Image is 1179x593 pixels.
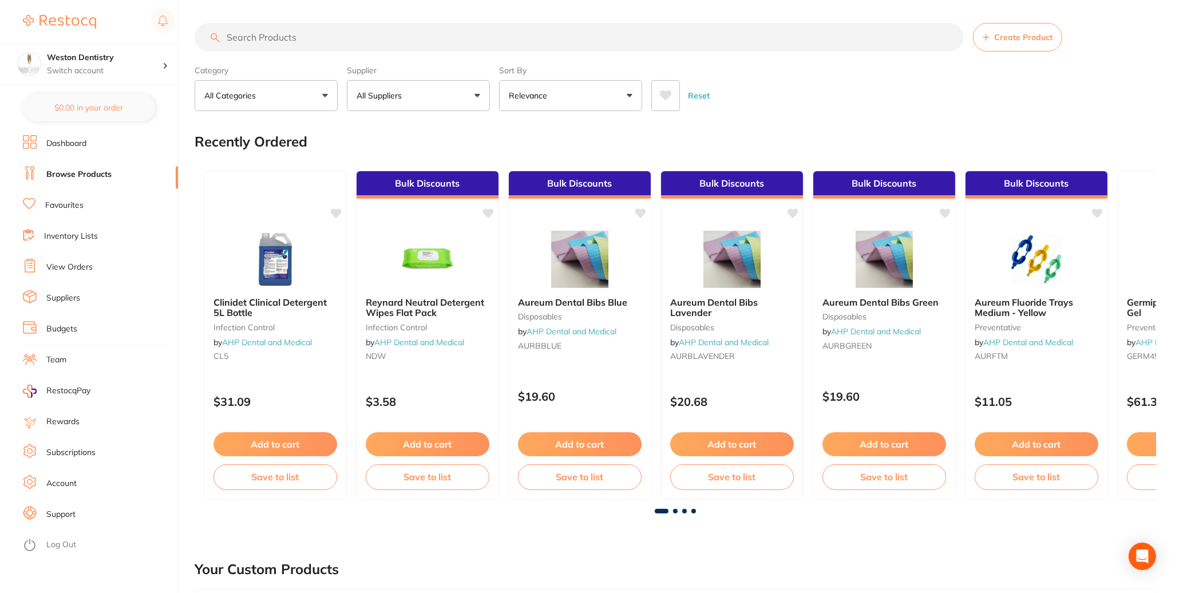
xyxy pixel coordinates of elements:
[347,80,490,111] button: All Suppliers
[670,337,769,347] span: by
[366,337,464,347] span: by
[357,171,498,199] div: Bulk Discounts
[822,297,946,307] b: Aureum Dental Bibs Green
[46,262,93,273] a: View Orders
[366,395,489,408] p: $3.58
[975,323,1098,332] small: preventative
[509,171,651,199] div: Bulk Discounts
[366,351,489,361] small: NDW
[661,171,803,199] div: Bulk Discounts
[366,432,489,456] button: Add to cart
[213,395,337,408] p: $31.09
[18,53,41,76] img: Weston Dentistry
[527,326,616,337] a: AHP Dental and Medical
[670,297,794,318] b: Aureum Dental Bibs Lavender
[994,33,1053,42] span: Create Product
[685,80,713,111] button: Reset
[679,337,769,347] a: AHP Dental and Medical
[213,297,337,318] b: Clinidet Clinical Detergent 5L Bottle
[357,90,406,101] p: All Suppliers
[518,390,642,403] p: $19.60
[822,326,921,337] span: by
[822,390,946,403] p: $19.60
[213,464,337,489] button: Save to list
[518,432,642,456] button: Add to cart
[47,65,163,77] p: Switch account
[847,231,921,288] img: Aureum Dental Bibs Green
[23,385,90,398] a: RestocqPay
[46,323,77,335] a: Budgets
[518,464,642,489] button: Save to list
[822,312,946,321] small: disposables
[543,231,617,288] img: Aureum Dental Bibs Blue
[518,326,616,337] span: by
[366,297,489,318] b: Reynard Neutral Detergent Wipes Flat Pack
[213,337,312,347] span: by
[366,323,489,332] small: infection control
[46,509,76,520] a: Support
[222,337,312,347] a: AHP Dental and Medical
[195,80,338,111] button: All Categories
[46,292,80,304] a: Suppliers
[347,65,490,76] label: Supplier
[670,395,794,408] p: $20.68
[195,134,307,150] h2: Recently Ordered
[1129,543,1156,570] div: Open Intercom Messenger
[213,432,337,456] button: Add to cart
[213,351,337,361] small: CL5
[499,65,642,76] label: Sort By
[975,351,1098,361] small: AURFTM
[213,323,337,332] small: infection control
[23,385,37,398] img: RestocqPay
[23,9,96,35] a: Restocq Logo
[46,354,66,366] a: Team
[44,231,98,242] a: Inventory Lists
[238,231,312,288] img: Clinidet Clinical Detergent 5L Bottle
[46,416,80,428] a: Rewards
[975,297,1098,318] b: Aureum Fluoride Trays Medium - Yellow
[973,23,1062,52] button: Create Product
[670,464,794,489] button: Save to list
[47,52,163,64] h4: Weston Dentistry
[999,231,1074,288] img: Aureum Fluoride Trays Medium - Yellow
[499,80,642,111] button: Relevance
[831,326,921,337] a: AHP Dental and Medical
[670,432,794,456] button: Add to cart
[46,539,76,551] a: Log Out
[966,171,1107,199] div: Bulk Discounts
[813,171,955,199] div: Bulk Discounts
[822,341,946,350] small: AURBGREEN
[518,297,642,307] b: Aureum Dental Bibs Blue
[46,169,112,180] a: Browse Products
[975,337,1073,347] span: by
[46,385,90,397] span: RestocqPay
[983,337,1073,347] a: AHP Dental and Medical
[46,138,86,149] a: Dashboard
[195,23,964,52] input: Search Products
[46,447,96,458] a: Subscriptions
[822,432,946,456] button: Add to cart
[509,90,552,101] p: Relevance
[518,312,642,321] small: disposables
[23,15,96,29] img: Restocq Logo
[204,90,260,101] p: All Categories
[975,432,1098,456] button: Add to cart
[975,464,1098,489] button: Save to list
[670,323,794,332] small: disposables
[518,341,642,350] small: AURBBLUE
[366,464,489,489] button: Save to list
[374,337,464,347] a: AHP Dental and Medical
[23,536,175,555] button: Log Out
[46,478,77,489] a: Account
[822,464,946,489] button: Save to list
[975,395,1098,408] p: $11.05
[23,94,155,121] button: $0.00 in your order
[45,200,84,211] a: Favourites
[195,65,338,76] label: Category
[670,351,794,361] small: AURBLAVENDER
[695,231,769,288] img: Aureum Dental Bibs Lavender
[390,231,465,288] img: Reynard Neutral Detergent Wipes Flat Pack
[195,562,339,578] h2: Your Custom Products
